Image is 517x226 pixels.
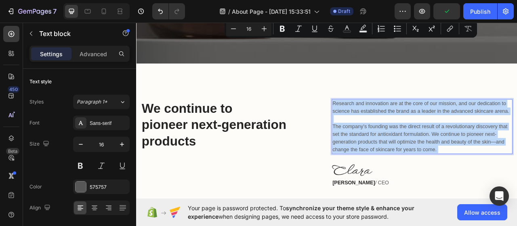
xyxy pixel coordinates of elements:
strong: [PERSON_NAME] [250,204,304,211]
p: 7 [53,6,57,16]
button: Allow access [457,204,507,220]
div: Size [29,139,51,150]
iframe: Design area [136,20,517,202]
p: Research and innovation are at the core of our mission, and our dedication to science has establi... [250,102,478,170]
div: Undo/Redo [152,3,185,19]
div: Font [29,119,40,127]
div: Styles [29,98,44,106]
div: Align [29,203,52,213]
p: / CEO [250,203,478,213]
div: Color [29,183,42,190]
div: Publish [470,7,490,16]
button: Paragraph 1* [73,95,130,109]
span: / [228,7,230,16]
div: Open Intercom Messenger [490,186,509,206]
div: 575757 [90,184,128,191]
p: Text block [39,29,108,38]
div: Editor contextual toolbar [225,20,477,38]
span: Draft [338,8,350,15]
button: Publish [463,3,497,19]
div: Rich Text Editor. Editing area: main [249,101,479,171]
div: Text style [29,78,52,85]
span: Allow access [464,208,500,217]
img: Alt Image [249,184,301,199]
div: 450 [8,86,19,93]
p: Advanced [80,50,107,58]
div: Beta [6,148,19,154]
div: Sans-serif [90,120,128,127]
span: About Page - [DATE] 15:33:51 [232,7,311,16]
span: Your page is password protected. To when designing pages, we need access to your store password. [188,204,446,221]
button: 7 [3,3,60,19]
span: Paragraph 1* [77,98,107,106]
p: Settings [40,50,63,58]
span: synchronize your theme style & enhance your experience [188,205,414,220]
